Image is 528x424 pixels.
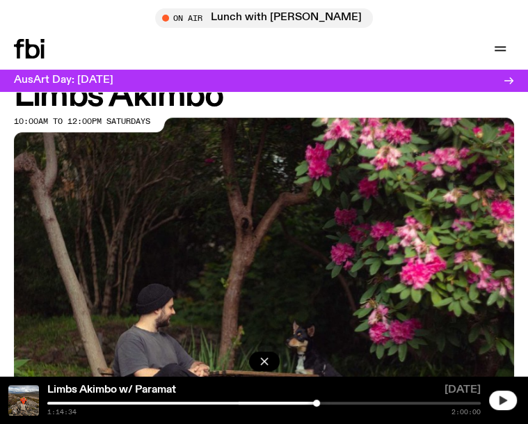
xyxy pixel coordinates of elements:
h1: Limbs Akimbo [14,81,514,112]
span: 10:00am to 12:00pm saturdays [14,118,150,125]
span: 1:14:34 [47,409,77,416]
h3: AusArt Day: [DATE] [14,75,113,86]
span: [DATE] [445,385,481,399]
span: 2:00:00 [451,409,481,416]
a: Limbs Akimbo w/ Paramat [47,384,176,395]
button: On AirLunch with [PERSON_NAME] [155,8,373,28]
